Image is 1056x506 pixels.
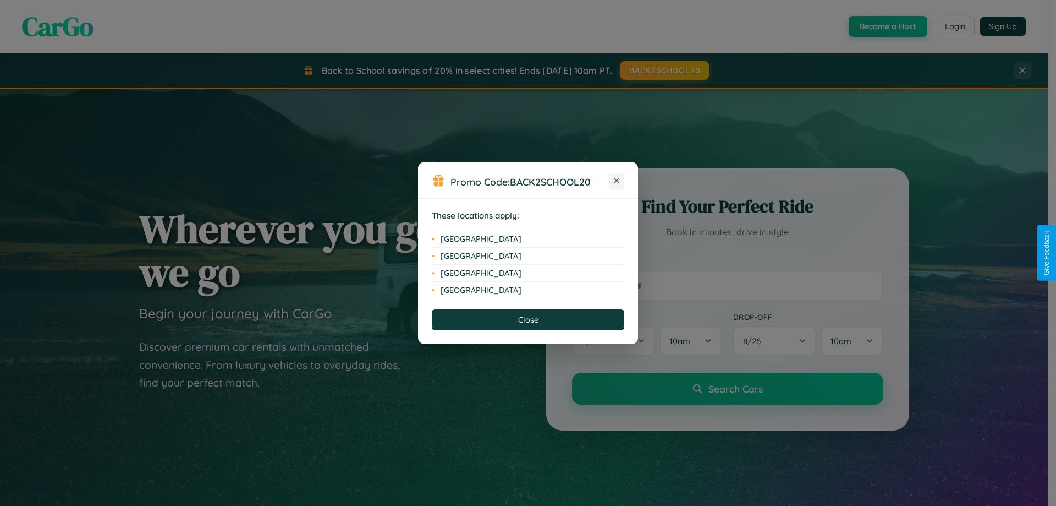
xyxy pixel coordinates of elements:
button: Close [432,309,624,330]
h3: Promo Code: [450,176,609,188]
li: [GEOGRAPHIC_DATA] [432,248,624,265]
b: BACK2SCHOOL20 [510,176,591,188]
strong: These locations apply: [432,210,519,221]
li: [GEOGRAPHIC_DATA] [432,231,624,248]
li: [GEOGRAPHIC_DATA] [432,282,624,298]
li: [GEOGRAPHIC_DATA] [432,265,624,282]
div: Give Feedback [1043,231,1050,275]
